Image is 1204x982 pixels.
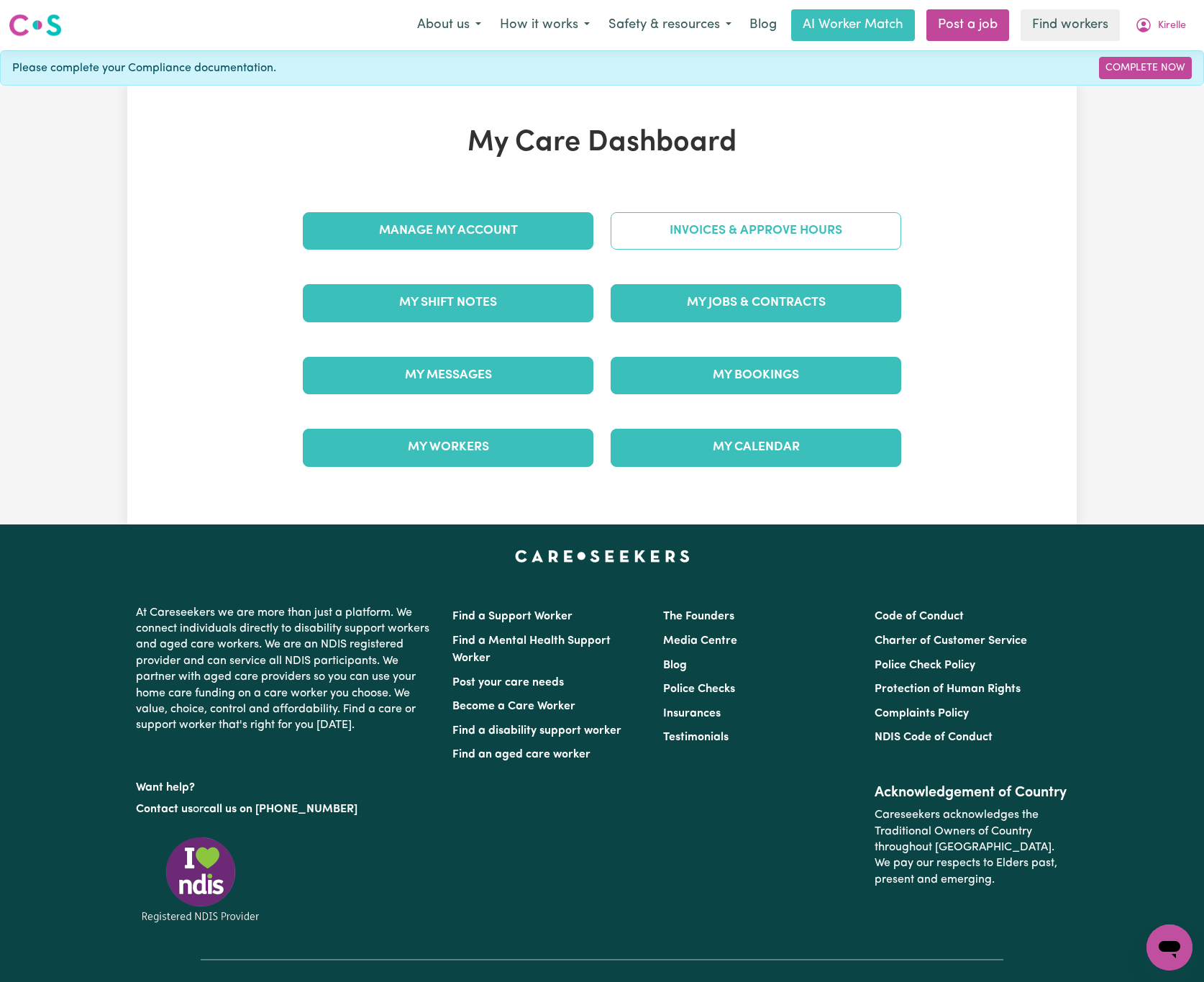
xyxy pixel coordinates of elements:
[875,660,975,671] a: Police Check Policy
[875,732,993,743] a: NDIS Code of Conduct
[136,599,435,740] p: At Careseekers we are more than just a platform. We connect individuals directly to disability su...
[875,784,1068,801] h2: Acknowledgement of Country
[663,611,734,622] a: The Founders
[611,429,901,466] a: My Calendar
[663,708,721,719] a: Insurances
[303,357,593,394] a: My Messages
[491,10,599,40] button: How it works
[791,9,915,41] a: AI Worker Match
[875,635,1027,647] a: Charter of Customer Service
[303,284,593,322] a: My Shift Notes
[136,774,435,796] p: Want help?
[294,126,910,160] h1: My Care Dashboard
[303,212,593,250] a: Manage My Account
[452,725,621,737] a: Find a disability support worker
[9,9,62,42] a: Careseekers logo
[1146,924,1192,970] iframe: Button to launch messaging window
[741,9,785,41] a: Blog
[599,10,741,40] button: Safety & resources
[452,701,575,712] a: Become a Care Worker
[303,429,593,466] a: My Workers
[1126,10,1195,40] button: My Account
[875,611,964,622] a: Code of Conduct
[1099,57,1192,79] a: Complete Now
[136,804,193,815] a: Contact us
[452,635,611,664] a: Find a Mental Health Support Worker
[136,835,265,924] img: Registered NDIS provider
[926,9,1009,41] a: Post a job
[663,732,729,743] a: Testimonials
[9,12,62,38] img: Careseekers logo
[1021,9,1120,41] a: Find workers
[136,796,435,823] p: or
[875,708,969,719] a: Complaints Policy
[875,683,1021,695] a: Protection of Human Rights
[452,749,590,760] a: Find an aged care worker
[515,550,690,562] a: Careseekers home page
[452,611,573,622] a: Find a Support Worker
[663,683,735,695] a: Police Checks
[611,212,901,250] a: Invoices & Approve Hours
[408,10,491,40] button: About us
[611,357,901,394] a: My Bookings
[611,284,901,322] a: My Jobs & Contracts
[663,660,687,671] a: Blog
[204,804,357,815] a: call us on [PHONE_NUMBER]
[875,801,1068,894] p: Careseekers acknowledges the Traditional Owners of Country throughout [GEOGRAPHIC_DATA]. We pay o...
[1158,18,1186,34] span: Kirelle
[452,677,564,688] a: Post your care needs
[663,635,737,647] a: Media Centre
[12,60,276,77] span: Please complete your Compliance documentation.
